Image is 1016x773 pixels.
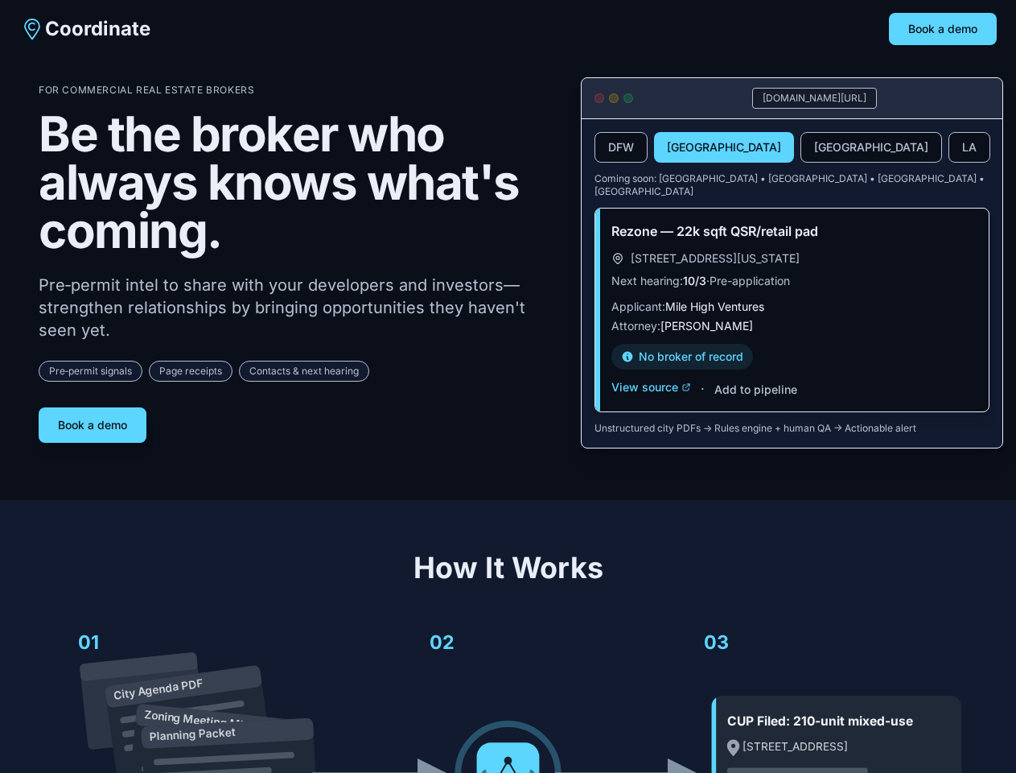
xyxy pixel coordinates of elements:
[39,361,142,382] span: Pre‑permit signals
[39,274,555,341] p: Pre‑permit intel to share with your developers and investors—strengthen relationships by bringing...
[19,16,45,42] img: Coordinate
[704,630,729,654] text: 03
[39,552,977,584] h2: How It Works
[594,422,989,435] p: Unstructured city PDFs → Rules engine + human QA → Actionable alert
[149,361,232,382] span: Page receipts
[611,379,691,395] button: View source
[149,725,236,743] text: Planning Packet
[19,16,150,42] a: Coordinate
[611,344,753,370] div: No broker of record
[594,132,648,163] button: DFW
[611,318,973,334] p: Attorney:
[39,84,555,97] p: For Commercial Real Estate Brokers
[430,630,455,654] text: 02
[239,361,369,382] span: Contacts & next hearing
[660,319,753,333] span: [PERSON_NAME]
[683,274,706,287] span: 10/3
[611,221,973,241] h3: Rezone — 22k sqft QSR/retail pad
[631,250,800,267] span: [STREET_ADDRESS][US_STATE]
[665,300,764,313] span: Mile High Ventures
[113,676,204,701] text: City Agenda PDF
[752,88,877,109] div: [DOMAIN_NAME][URL]
[800,132,942,163] button: [GEOGRAPHIC_DATA]
[594,172,989,198] p: Coming soon: [GEOGRAPHIC_DATA] • [GEOGRAPHIC_DATA] • [GEOGRAPHIC_DATA] • [GEOGRAPHIC_DATA]
[742,740,848,753] text: [STREET_ADDRESS]
[727,713,913,729] text: CUP Filed: 210-unit mixed-use
[889,13,997,45] button: Book a demo
[78,630,99,654] text: 01
[948,132,990,163] button: LA
[45,16,150,42] span: Coordinate
[654,132,794,163] button: [GEOGRAPHIC_DATA]
[701,379,705,399] span: ·
[39,110,555,254] h1: Be the broker who always knows what's coming.
[611,273,973,289] p: Next hearing: · Pre-application
[611,299,973,315] p: Applicant:
[39,407,146,443] button: Book a demo
[143,708,273,734] text: Zoning Meeting Minutes
[714,382,797,398] button: Add to pipeline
